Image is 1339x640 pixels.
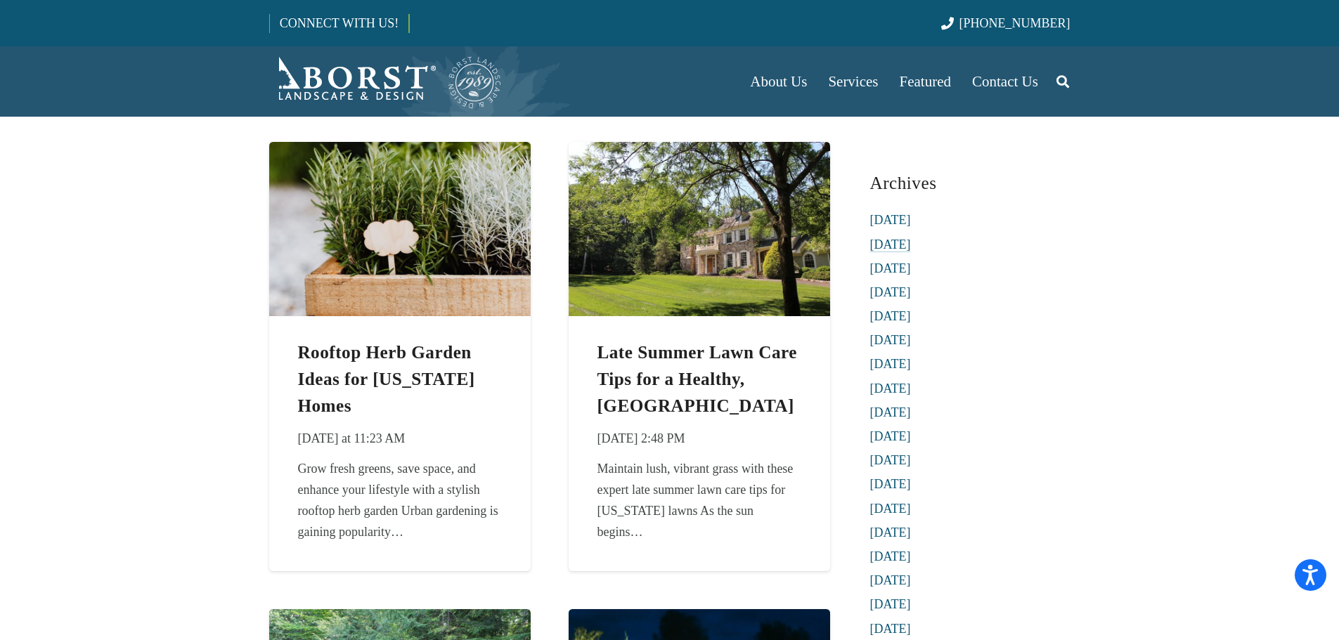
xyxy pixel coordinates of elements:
[569,142,830,316] img: Keep your lawn healthy with late summer lawn care tips.
[870,549,911,563] a: [DATE]
[972,73,1038,90] span: Contact Us
[870,167,1070,199] h3: Archives
[297,428,405,449] time: 18 August 2025 at 11:23:47 America/New_York
[269,145,531,159] a: Rooftop Herb Garden Ideas for New Jersey Homes
[870,597,911,611] a: [DATE]
[889,46,962,117] a: Featured
[870,213,911,227] a: [DATE]
[870,261,911,275] a: [DATE]
[870,453,911,467] a: [DATE]
[870,309,911,323] a: [DATE]
[870,477,911,491] a: [DATE]
[297,343,474,415] a: Rooftop Herb Garden Ideas for [US_STATE] Homes
[959,16,1070,30] span: [PHONE_NUMBER]
[297,458,501,542] div: Grow fresh greens, save space, and enhance your lifestyle with a stylish rooftop herb garden Urba...
[870,502,911,516] a: [DATE]
[870,357,911,371] a: [DATE]
[828,73,878,90] span: Services
[269,142,531,316] img: Learn how to create a thriving rooftop herb garden
[870,333,911,347] a: [DATE]
[597,458,801,542] div: Maintain lush, vibrant grass with these expert late summer lawn care tips for [US_STATE] lawns As...
[270,6,408,40] a: CONNECT WITH US!
[870,405,911,419] a: [DATE]
[569,613,830,627] a: Transform Your Outdoors with Landscape Lighting Installation in NJ
[962,46,1049,117] a: Contact Us
[900,73,951,90] span: Featured
[569,145,830,159] a: Late Summer Lawn Care Tips for a Healthy, Green Yard
[870,429,911,443] a: [DATE]
[870,622,911,636] a: [DATE]
[870,573,911,587] a: [DATE]
[269,613,531,627] a: Shade Garden Ideas to Transform Low-Light Areas into Lush Retreats
[870,285,911,299] a: [DATE]
[597,343,797,415] a: Late Summer Lawn Care Tips for a Healthy, [GEOGRAPHIC_DATA]
[269,53,503,110] a: Borst-Logo
[870,525,911,540] a: [DATE]
[870,237,911,252] a: [DATE]
[750,73,807,90] span: About Us
[870,381,911,396] a: [DATE]
[739,46,817,117] a: About Us
[1049,64,1077,99] a: Search
[817,46,888,117] a: Services
[941,16,1070,30] a: [PHONE_NUMBER]
[597,428,685,449] time: 14 August 2025 at 14:48:33 America/New_York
